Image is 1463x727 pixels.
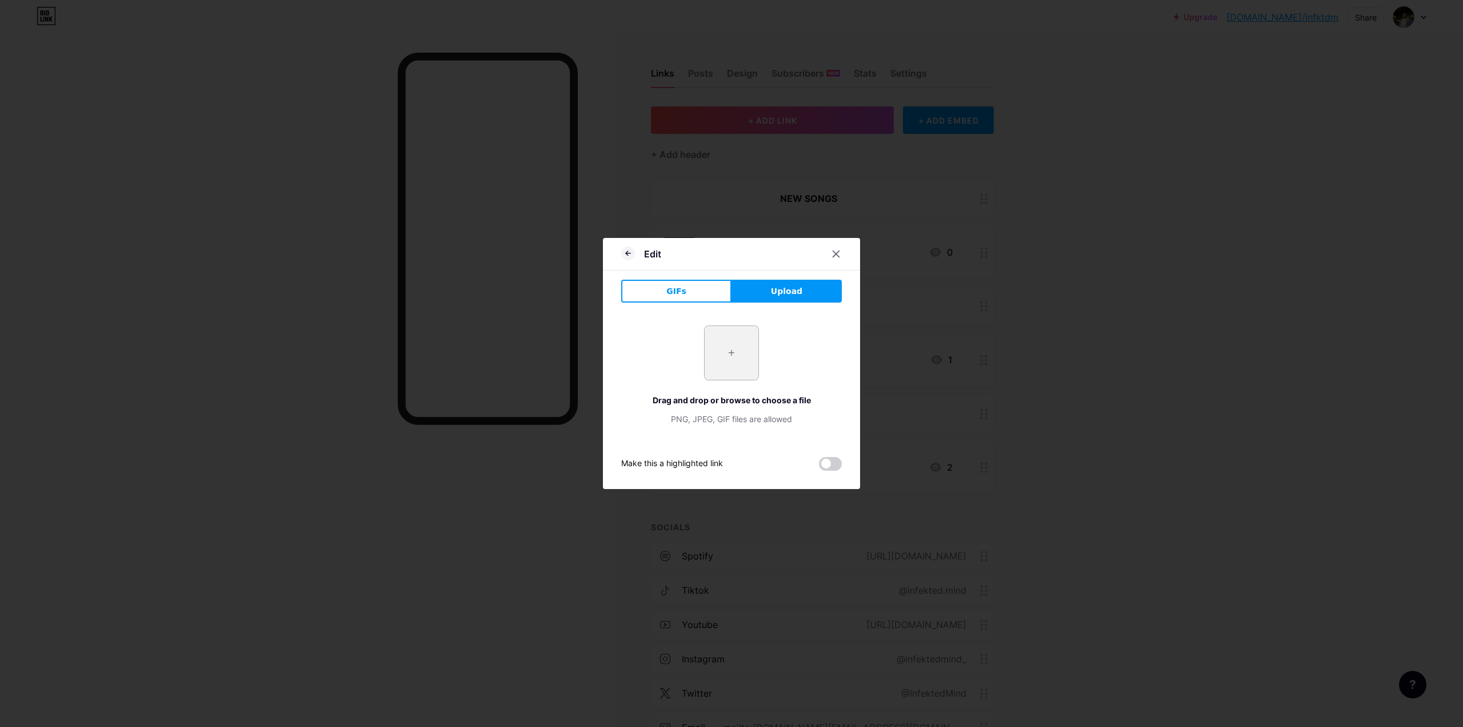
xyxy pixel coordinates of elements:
[771,285,802,297] span: Upload
[621,394,842,406] div: Drag and drop or browse to choose a file
[644,247,661,261] div: Edit
[621,457,723,471] div: Make this a highlighted link
[621,280,731,303] button: GIFs
[666,285,686,297] span: GIFs
[731,280,842,303] button: Upload
[621,413,842,425] div: PNG, JPEG, GIF files are allowed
